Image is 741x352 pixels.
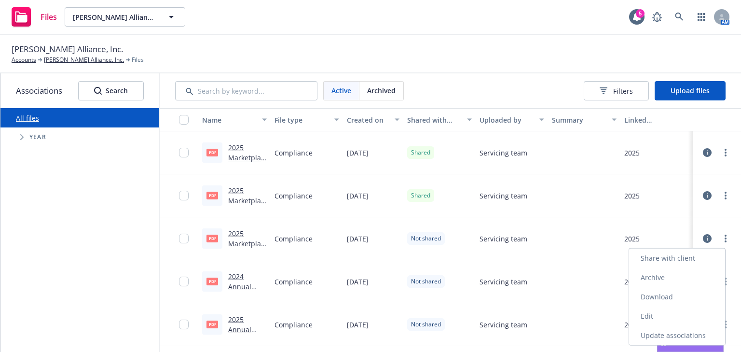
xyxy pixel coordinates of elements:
[692,7,711,27] a: Switch app
[480,277,527,287] span: Servicing team
[331,85,351,96] span: Active
[12,56,36,64] a: Accounts
[274,148,313,158] span: Compliance
[411,148,430,157] span: Shared
[613,86,633,96] span: Filters
[44,56,124,64] a: [PERSON_NAME] Alliance, Inc.
[670,7,689,27] a: Search
[179,115,189,125] input: Select all
[624,148,640,158] div: 2025
[274,234,313,244] span: Compliance
[347,277,369,287] span: [DATE]
[629,249,725,268] a: Share with client
[94,82,128,100] div: Search
[179,234,189,243] input: Toggle Row Selected
[343,108,403,131] button: Created on
[403,108,476,131] button: Shared with client
[600,86,633,96] span: Filters
[274,191,313,201] span: Compliance
[179,320,189,329] input: Toggle Row Selected
[274,277,313,287] span: Compliance
[411,320,441,329] span: Not shared
[584,81,649,100] button: Filters
[367,85,396,96] span: Archived
[629,268,725,287] a: Archive
[548,108,620,131] button: Summary
[480,148,527,158] span: Servicing team
[274,115,329,125] div: File type
[407,115,461,125] div: Shared with client
[271,108,343,131] button: File type
[476,108,548,131] button: Uploaded by
[411,191,430,200] span: Shared
[480,115,534,125] div: Uploaded by
[624,320,640,330] div: 2025
[629,326,725,345] a: Update associations
[624,277,640,287] div: 2025
[647,7,667,27] a: Report a Bug
[624,191,640,201] div: 2025
[347,234,369,244] span: [DATE]
[8,3,61,30] a: Files
[620,108,693,131] button: Linked associations
[347,191,369,201] span: [DATE]
[347,115,389,125] div: Created on
[12,43,123,56] span: [PERSON_NAME] Alliance, Inc.
[94,87,102,95] svg: Search
[228,143,264,203] a: 2025 Marketplace Notice TOG Technologies Inc. .pdf
[480,191,527,201] span: Servicing team
[16,84,62,97] span: Associations
[78,81,144,100] button: SearchSearch
[179,277,189,286] input: Toggle Row Selected
[202,115,256,125] div: Name
[198,108,271,131] button: Name
[629,307,725,326] a: Edit
[411,277,441,286] span: Not shared
[720,147,731,158] a: more
[65,7,185,27] button: [PERSON_NAME] Alliance, Inc.
[480,320,527,330] span: Servicing team
[347,320,369,330] span: [DATE]
[274,320,313,330] span: Compliance
[206,149,218,156] span: pdf
[41,13,57,21] span: Files
[720,319,731,330] a: more
[206,321,218,328] span: pdf
[629,287,725,307] a: Download
[411,234,441,243] span: Not shared
[480,234,527,244] span: Servicing team
[671,86,710,95] span: Upload files
[16,113,39,123] a: All files
[179,191,189,200] input: Toggle Row Selected
[347,148,369,158] span: [DATE]
[175,81,317,100] input: Search by keyword...
[73,12,156,22] span: [PERSON_NAME] Alliance, Inc.
[228,186,264,246] a: 2025 Marketplace Notice Hpyerscale Data, Inc..pdf
[206,278,218,285] span: pdf
[0,127,159,147] div: Tree Example
[132,56,144,64] span: Files
[655,81,726,100] button: Upload files
[206,235,218,242] span: pdf
[552,115,606,125] div: Summary
[179,148,189,157] input: Toggle Row Selected
[206,192,218,199] span: pdf
[720,233,731,244] a: more
[624,115,689,125] div: Linked associations
[29,134,46,140] span: Year
[624,234,640,244] div: 2025
[228,229,267,279] a: 2025 Marketplace Notice Gigatronics, Inc..pdf
[720,276,731,287] a: more
[636,9,645,18] div: 5
[720,190,731,201] a: more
